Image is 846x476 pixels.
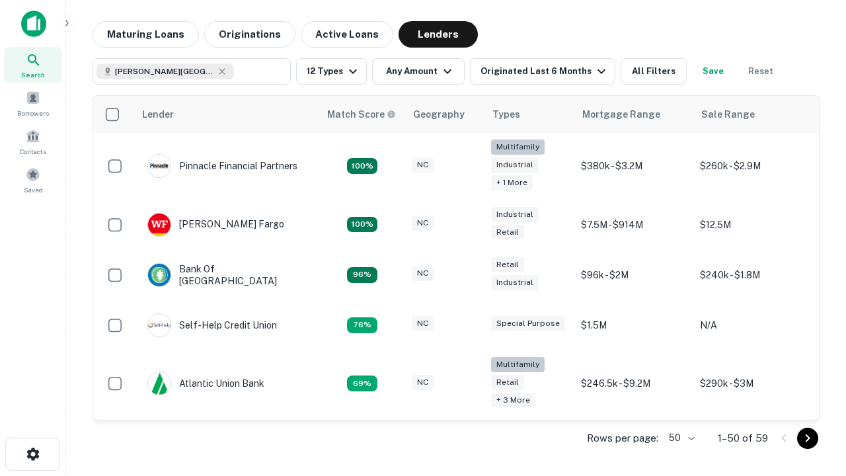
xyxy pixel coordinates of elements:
span: Borrowers [17,108,49,118]
button: Save your search to get updates of matches that match your search criteria. [692,58,734,85]
div: Matching Properties: 26, hasApolloMatch: undefined [347,158,377,174]
div: Bank Of [GEOGRAPHIC_DATA] [147,263,306,287]
div: Geography [413,106,465,122]
td: $1.5M [574,300,693,350]
td: $260k - $2.9M [693,133,812,200]
th: Geography [405,96,484,133]
img: picture [148,155,171,177]
th: Mortgage Range [574,96,693,133]
div: NC [412,266,434,281]
div: Pinnacle Financial Partners [147,154,297,178]
div: NC [412,316,434,331]
th: Lender [134,96,319,133]
div: Retail [491,225,524,240]
div: Lender [142,106,174,122]
div: Mortgage Range [582,106,660,122]
button: Maturing Loans [93,21,199,48]
div: Atlantic Union Bank [147,372,264,395]
td: $7.5M - $914M [574,200,693,250]
span: Contacts [20,146,46,157]
td: $290k - $3M [693,350,812,417]
div: Originated Last 6 Months [481,63,609,79]
div: Matching Properties: 15, hasApolloMatch: undefined [347,217,377,233]
div: Special Purpose [491,316,565,331]
td: $240k - $1.8M [693,250,812,300]
div: Industrial [491,207,539,222]
button: Go to next page [797,428,818,449]
a: Borrowers [4,85,62,121]
div: NC [412,375,434,390]
th: Sale Range [693,96,812,133]
button: 12 Types [296,58,367,85]
td: $246.5k - $9.2M [574,350,693,417]
div: Capitalize uses an advanced AI algorithm to match your search with the best lender. The match sco... [327,107,396,122]
div: NC [412,157,434,173]
div: Retail [491,375,524,390]
td: $12.5M [693,200,812,250]
th: Types [484,96,574,133]
a: Saved [4,162,62,198]
button: Any Amount [372,58,465,85]
th: Capitalize uses an advanced AI algorithm to match your search with the best lender. The match sco... [319,96,405,133]
h6: Match Score [327,107,393,122]
div: Types [492,106,520,122]
button: Active Loans [301,21,393,48]
td: N/A [693,300,812,350]
div: 50 [664,428,697,448]
p: 1–50 of 59 [718,430,768,446]
div: + 3 more [491,393,535,408]
span: Search [21,69,45,80]
a: Search [4,47,62,83]
div: Multifamily [491,139,545,155]
div: Sale Range [701,106,755,122]
button: Reset [740,58,782,85]
span: Saved [24,184,43,195]
a: Contacts [4,124,62,159]
button: All Filters [621,58,687,85]
div: Industrial [491,157,539,173]
img: picture [148,372,171,395]
div: Multifamily [491,357,545,372]
img: picture [148,214,171,236]
td: $380k - $3.2M [574,133,693,200]
div: Retail [491,257,524,272]
div: Self-help Credit Union [147,313,277,337]
p: Rows per page: [587,430,658,446]
div: + 1 more [491,175,533,190]
div: Matching Properties: 11, hasApolloMatch: undefined [347,317,377,333]
div: Matching Properties: 14, hasApolloMatch: undefined [347,267,377,283]
div: [PERSON_NAME] Fargo [147,213,284,237]
img: capitalize-icon.png [21,11,46,37]
div: NC [412,216,434,231]
button: Originated Last 6 Months [470,58,615,85]
td: $96k - $2M [574,250,693,300]
img: picture [148,264,171,286]
img: picture [148,314,171,337]
span: [PERSON_NAME][GEOGRAPHIC_DATA], [GEOGRAPHIC_DATA] [115,65,214,77]
iframe: Chat Widget [780,328,846,391]
div: Matching Properties: 10, hasApolloMatch: undefined [347,376,377,391]
button: Lenders [399,21,478,48]
button: Originations [204,21,295,48]
div: Industrial [491,275,539,290]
